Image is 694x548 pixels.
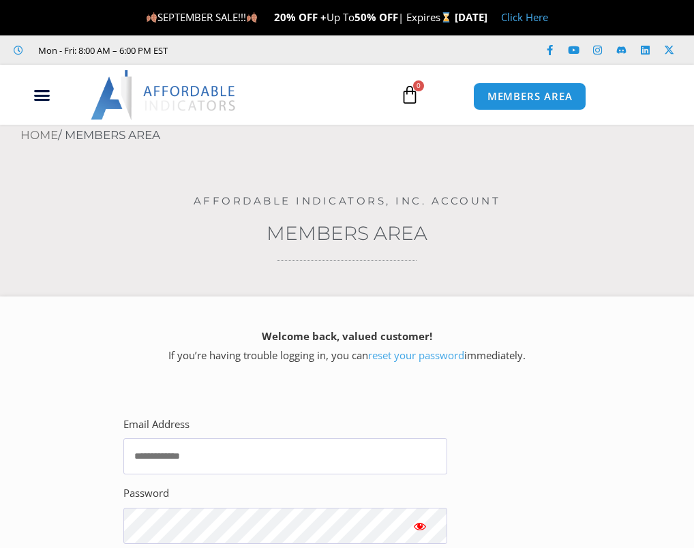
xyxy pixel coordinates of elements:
[24,327,670,365] p: If you’re having trouble logging in, you can immediately.
[413,80,424,91] span: 0
[147,12,157,22] img: 🍂
[20,128,58,142] a: Home
[20,125,694,147] nav: Breadcrumb
[368,348,464,362] a: reset your password
[501,10,548,24] a: Click Here
[473,82,587,110] a: MEMBERS AREA
[194,194,501,207] a: Affordable Indicators, Inc. Account
[123,484,169,503] label: Password
[91,70,237,119] img: LogoAI | Affordable Indicators – NinjaTrader
[441,12,451,22] img: ⌛
[455,10,487,24] strong: [DATE]
[267,222,427,245] a: Members Area
[262,329,432,343] strong: Welcome back, valued customer!
[393,508,447,544] button: Show password
[178,44,382,57] iframe: Customer reviews powered by Trustpilot
[487,91,573,102] span: MEMBERS AREA
[274,10,327,24] strong: 20% OFF +
[123,415,190,434] label: Email Address
[35,42,168,59] span: Mon - Fri: 8:00 AM – 6:00 PM EST
[380,75,440,115] a: 0
[146,10,455,24] span: SEPTEMBER SALE!!! Up To | Expires
[247,12,257,22] img: 🍂
[7,82,76,108] div: Menu Toggle
[354,10,398,24] strong: 50% OFF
